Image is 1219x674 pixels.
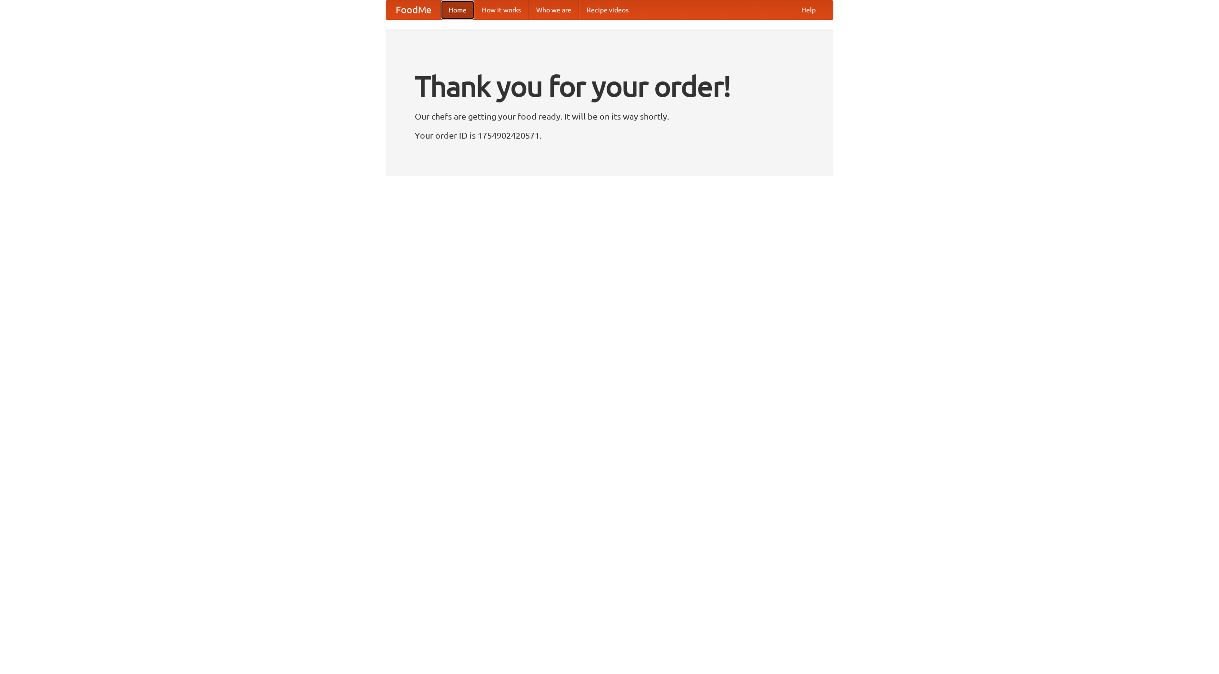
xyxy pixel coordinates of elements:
[529,0,579,20] a: Who we are
[415,109,804,123] p: Our chefs are getting your food ready. It will be on its way shortly.
[386,0,441,20] a: FoodMe
[415,63,804,109] h1: Thank you for your order!
[441,0,474,20] a: Home
[474,0,529,20] a: How it works
[415,128,804,142] p: Your order ID is 1754902420571.
[579,0,636,20] a: Recipe videos
[794,0,823,20] a: Help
